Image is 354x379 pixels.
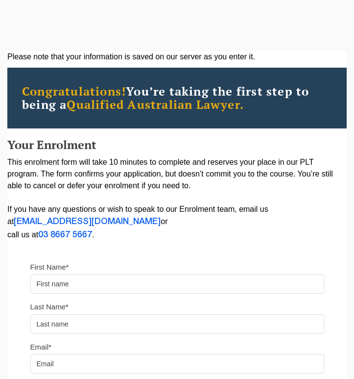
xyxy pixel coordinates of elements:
[7,51,347,63] div: Please note that your information is saved on our server as you enter it.
[30,354,324,374] input: Email
[7,156,347,242] p: This enrolment form will take 10 minutes to complete and reserves your place in our PLT program. ...
[67,97,244,112] span: Qualified Australian Lawyer.
[22,83,126,99] span: Congratulations!
[38,231,92,239] a: 03 8667 5667
[30,342,51,352] label: Email*
[30,302,69,312] label: Last Name*
[30,262,69,272] label: First Name*
[30,314,324,334] input: Last name
[14,218,161,226] a: [EMAIL_ADDRESS][DOMAIN_NAME]
[30,274,324,294] input: First name
[7,138,347,151] h2: Your Enrolment
[22,85,332,111] h2: You’re taking the first step to being a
